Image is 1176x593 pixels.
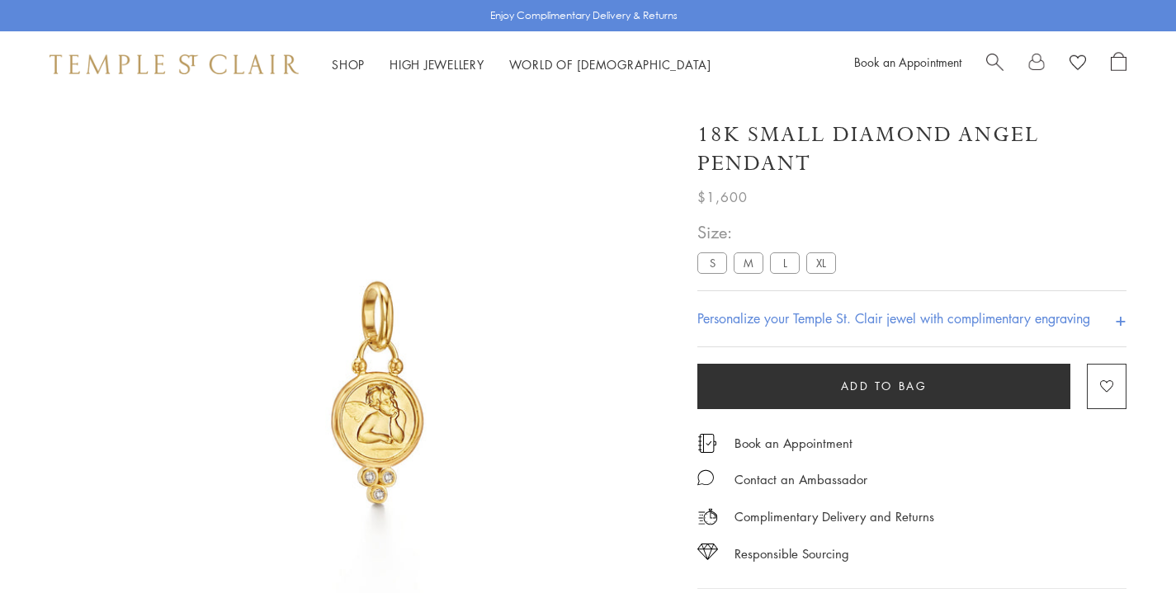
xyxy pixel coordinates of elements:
[734,252,763,273] label: M
[1111,52,1126,77] a: Open Shopping Bag
[697,252,727,273] label: S
[332,54,711,75] nav: Main navigation
[734,434,852,452] a: Book an Appointment
[986,52,1004,77] a: Search
[734,469,867,490] div: Contact an Ambassador
[509,56,711,73] a: World of [DEMOGRAPHIC_DATA]World of [DEMOGRAPHIC_DATA]
[854,54,961,70] a: Book an Appointment
[697,308,1090,328] h4: Personalize your Temple St. Clair jewel with complimentary engraving
[734,544,849,564] div: Responsible Sourcing
[734,506,934,527] p: Complimentary Delivery and Returns
[697,186,748,208] span: $1,600
[697,219,843,246] span: Size:
[770,252,800,273] label: L
[1070,52,1086,77] a: View Wishlist
[806,252,836,273] label: XL
[841,377,928,395] span: Add to bag
[390,56,484,73] a: High JewelleryHigh Jewellery
[697,364,1070,409] button: Add to bag
[697,506,718,527] img: icon_delivery.svg
[1115,304,1126,334] h4: +
[697,120,1126,178] h1: 18K Small Diamond Angel Pendant
[697,434,717,453] img: icon_appointment.svg
[697,469,714,486] img: MessageIcon-01_2.svg
[490,7,678,24] p: Enjoy Complimentary Delivery & Returns
[50,54,299,74] img: Temple St. Clair
[332,56,365,73] a: ShopShop
[697,544,718,560] img: icon_sourcing.svg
